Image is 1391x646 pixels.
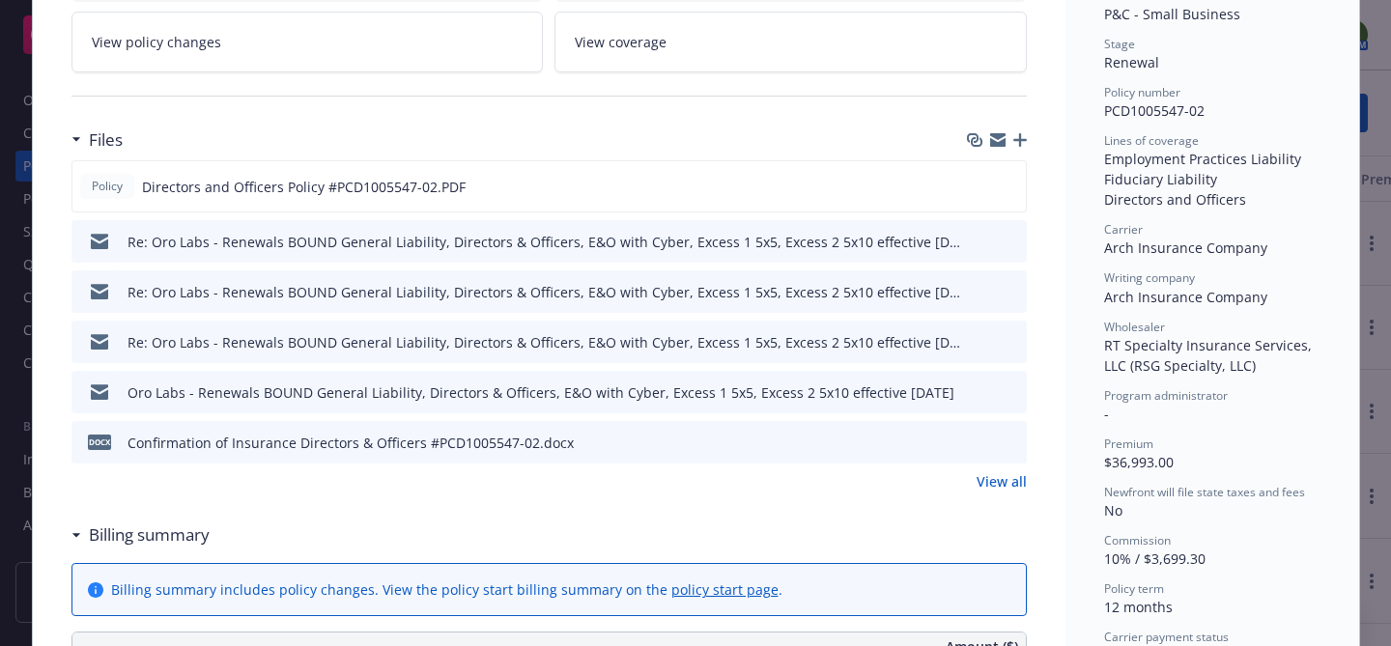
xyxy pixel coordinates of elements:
[971,433,986,453] button: download file
[1104,36,1135,52] span: Stage
[1104,149,1320,169] div: Employment Practices Liability
[1104,629,1229,645] span: Carrier payment status
[1104,405,1109,423] span: -
[1104,387,1228,404] span: Program administrator
[971,232,986,252] button: download file
[671,580,779,599] a: policy start page
[1002,433,1019,453] button: preview file
[970,177,985,197] button: download file
[1104,5,1240,23] span: P&C - Small Business
[128,232,963,252] div: Re: Oro Labs - Renewals BOUND General Liability, Directors & Officers, E&O with Cyber, Excess 1 5...
[92,32,221,52] span: View policy changes
[1104,101,1205,120] span: PCD1005547-02
[1104,132,1199,149] span: Lines of coverage
[977,471,1027,492] a: View all
[1104,84,1180,100] span: Policy number
[88,435,111,449] span: docx
[1002,382,1019,403] button: preview file
[1104,580,1164,597] span: Policy term
[1104,453,1174,471] span: $36,993.00
[554,12,1027,72] a: View coverage
[1104,239,1267,257] span: Arch Insurance Company
[1104,435,1153,452] span: Premium
[1104,484,1305,500] span: Newfront will file state taxes and fees
[1002,282,1019,302] button: preview file
[1104,319,1165,335] span: Wholesaler
[1104,549,1206,568] span: 10% / $3,699.30
[71,127,123,153] div: Files
[89,522,210,548] h3: Billing summary
[1104,336,1316,375] span: RT Specialty Insurance Services, LLC (RSG Specialty, LLC)
[71,522,210,548] div: Billing summary
[1104,269,1195,286] span: Writing company
[971,382,986,403] button: download file
[1104,189,1320,210] div: Directors and Officers
[88,178,127,195] span: Policy
[128,433,574,453] div: Confirmation of Insurance Directors & Officers #PCD1005547-02.docx
[128,332,963,352] div: Re: Oro Labs - Renewals BOUND General Liability, Directors & Officers, E&O with Cyber, Excess 1 5...
[89,127,123,153] h3: Files
[1104,288,1267,306] span: Arch Insurance Company
[1002,332,1019,352] button: preview file
[71,12,544,72] a: View policy changes
[111,579,782,600] div: Billing summary includes policy changes. View the policy start billing summary on the .
[1104,53,1159,71] span: Renewal
[1104,169,1320,189] div: Fiduciary Liability
[1104,221,1143,238] span: Carrier
[142,177,466,197] span: Directors and Officers Policy #PCD1005547-02.PDF
[575,32,667,52] span: View coverage
[1104,598,1173,616] span: 12 months
[971,282,986,302] button: download file
[128,282,963,302] div: Re: Oro Labs - Renewals BOUND General Liability, Directors & Officers, E&O with Cyber, Excess 1 5...
[971,332,986,352] button: download file
[1104,501,1122,520] span: No
[1001,177,1018,197] button: preview file
[1104,532,1171,548] span: Commission
[1002,232,1019,252] button: preview file
[128,382,954,403] div: Oro Labs - Renewals BOUND General Liability, Directors & Officers, E&O with Cyber, Excess 1 5x5, ...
